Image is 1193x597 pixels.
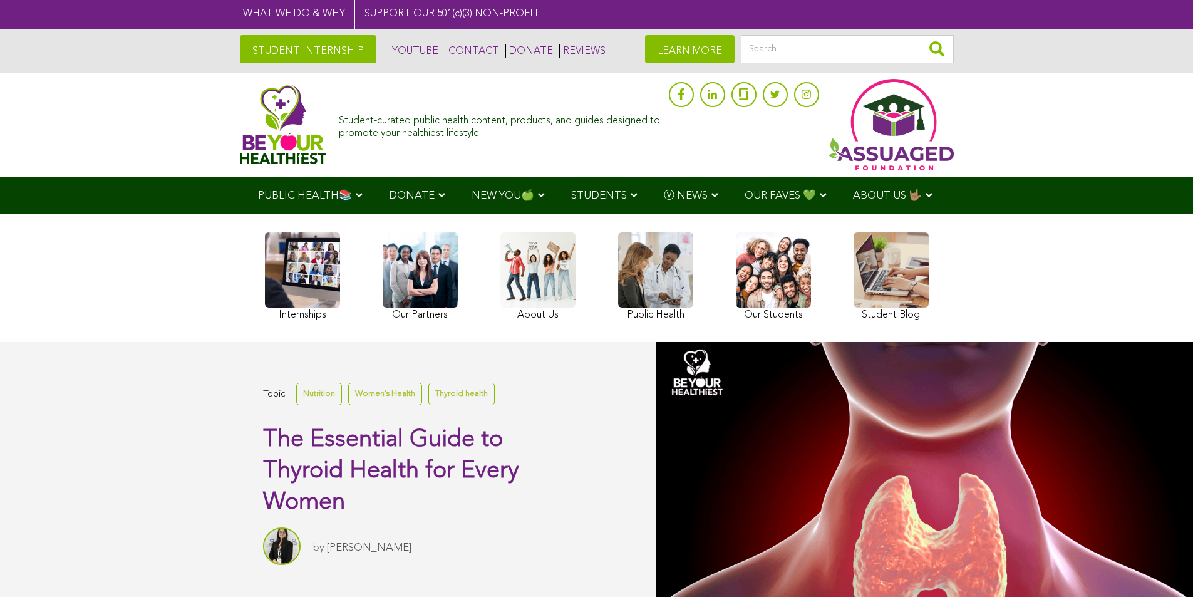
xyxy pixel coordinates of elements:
a: [PERSON_NAME] [327,542,411,553]
a: Thyroid health [428,383,495,405]
a: Women's Health [348,383,422,405]
img: Assuaged [240,85,327,164]
span: ABOUT US 🤟🏽 [853,190,922,201]
a: CONTACT [445,44,499,58]
a: STUDENT INTERNSHIP [240,35,376,63]
img: Krupa Patel [263,527,301,565]
span: STUDENTS [571,190,627,201]
span: NEW YOU🍏 [472,190,534,201]
iframe: Chat Widget [1130,537,1193,597]
div: Student-curated public health content, products, and guides designed to promote your healthiest l... [339,109,662,139]
a: YOUTUBE [389,44,438,58]
span: The Essential Guide to Thyroid Health for Every Women [263,428,519,514]
div: Navigation Menu [240,177,954,214]
span: OUR FAVES 💚 [745,190,816,201]
span: PUBLIC HEALTH📚 [258,190,352,201]
a: LEARN MORE [645,35,735,63]
span: DONATE [389,190,435,201]
a: Nutrition [296,383,342,405]
a: REVIEWS [559,44,606,58]
span: Ⓥ NEWS [664,190,708,201]
img: glassdoor [739,88,748,100]
input: Search [741,35,954,63]
img: Assuaged App [829,79,954,170]
a: DONATE [505,44,553,58]
span: by [313,542,324,553]
span: Topic: [263,386,287,403]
